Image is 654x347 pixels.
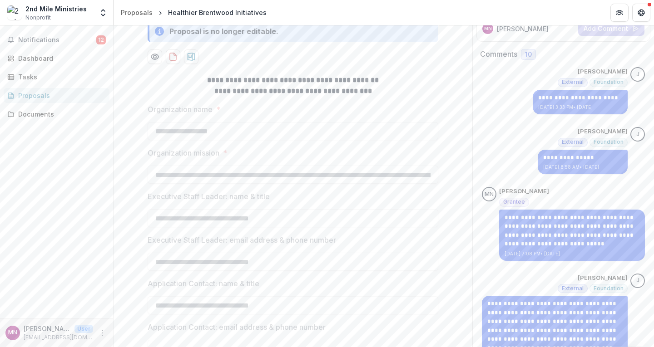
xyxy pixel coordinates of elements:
button: Get Help [632,4,650,22]
div: Marc Nettleton [8,330,17,336]
span: Foundation [594,139,624,145]
div: Tasks [18,72,102,82]
button: download-proposal [184,49,198,64]
div: Marc Nettleton [485,191,494,197]
p: [DATE] 7:08 PM • [DATE] [505,250,639,257]
button: Partners [610,4,629,22]
button: Open entity switcher [97,4,109,22]
button: More [97,327,108,338]
a: Proposals [4,88,109,103]
img: 2nd Mile Ministries [7,5,22,20]
h2: Comments [480,50,517,59]
p: User [74,325,93,333]
div: Dashboard [18,54,102,63]
a: Tasks [4,69,109,84]
p: Executive Staff Leader: name & title [148,191,270,202]
div: Jennifer [636,132,639,137]
p: [PERSON_NAME] [578,274,628,283]
span: External [562,139,584,145]
div: Healthier Brentwood Initiatives [168,8,267,17]
span: 12 [96,35,106,44]
p: [PERSON_NAME] [578,127,628,136]
span: Foundation [594,79,624,85]
span: Nonprofit [25,14,51,22]
button: download-proposal [166,49,180,64]
span: External [562,285,584,292]
div: Jennifer [636,278,639,283]
p: Organization mission [148,147,219,158]
a: Proposals [117,6,156,19]
button: Notifications12 [4,33,109,47]
span: External [562,79,584,85]
div: Proposal is no longer editable. [169,26,278,37]
nav: breadcrumb [117,6,270,19]
p: [PERSON_NAME] [24,324,71,333]
div: Marc Nettleton [484,26,492,31]
a: Documents [4,107,109,122]
div: Jennifer [636,72,639,78]
p: Application Contact: email address & phone number [148,322,326,332]
div: Documents [18,109,102,119]
span: 10 [525,51,532,59]
span: Notifications [18,36,96,44]
p: Organization name [148,104,213,115]
p: [DATE] 3:33 PM • [DATE] [538,104,622,111]
p: [PERSON_NAME] [499,187,549,196]
span: Foundation [594,285,624,292]
p: [EMAIL_ADDRESS][DOMAIN_NAME] [24,333,93,342]
div: Proposals [18,91,102,100]
div: 2nd Mile Ministries [25,4,87,14]
div: Proposals [121,8,153,17]
p: [PERSON_NAME] [578,67,628,76]
p: [PERSON_NAME] [497,24,549,34]
p: Executive Staff Leader: email address & phone number [148,235,336,245]
span: Grantee [503,199,525,205]
p: Application Contact: name & title [148,278,259,289]
button: Preview 686e7863-a95f-4698-a5b8-65764cd11eed-1.pdf [148,49,162,64]
button: Add Comment [578,21,644,36]
p: [DATE] 8:58 AM • [DATE] [543,164,622,171]
a: Dashboard [4,51,109,66]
